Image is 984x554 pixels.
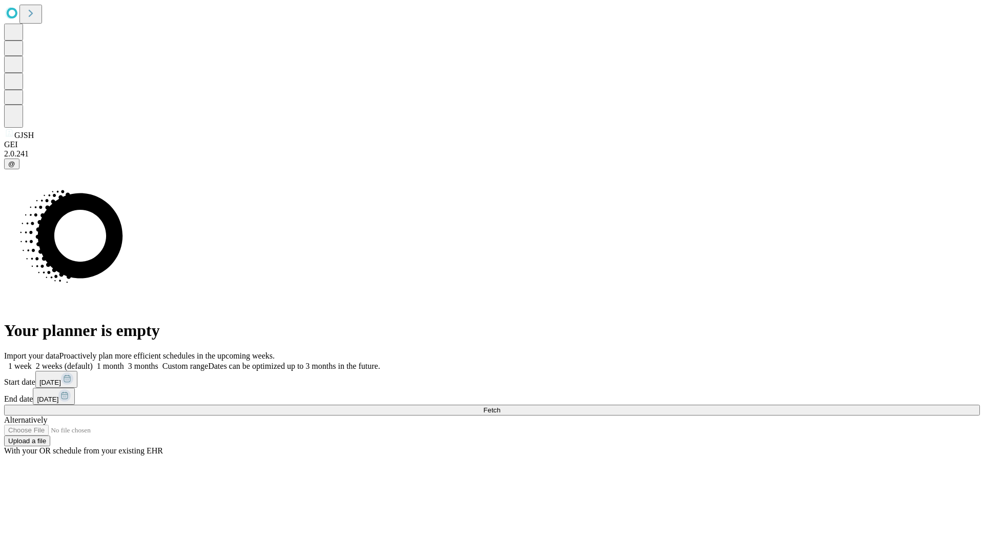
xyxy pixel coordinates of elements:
span: 1 week [8,362,32,370]
span: 3 months [128,362,158,370]
button: [DATE] [35,371,77,388]
div: 2.0.241 [4,149,980,159]
button: @ [4,159,19,169]
span: Import your data [4,351,59,360]
div: End date [4,388,980,405]
span: [DATE] [37,395,58,403]
button: Fetch [4,405,980,415]
span: [DATE] [39,379,61,386]
span: Dates can be optimized up to 3 months in the future. [208,362,380,370]
span: 2 weeks (default) [36,362,93,370]
button: [DATE] [33,388,75,405]
div: GEI [4,140,980,149]
span: With your OR schedule from your existing EHR [4,446,163,455]
h1: Your planner is empty [4,321,980,340]
span: Custom range [162,362,208,370]
span: @ [8,160,15,168]
span: GJSH [14,131,34,140]
span: Fetch [483,406,500,414]
span: 1 month [97,362,124,370]
div: Start date [4,371,980,388]
button: Upload a file [4,436,50,446]
span: Alternatively [4,415,47,424]
span: Proactively plan more efficient schedules in the upcoming weeks. [59,351,275,360]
